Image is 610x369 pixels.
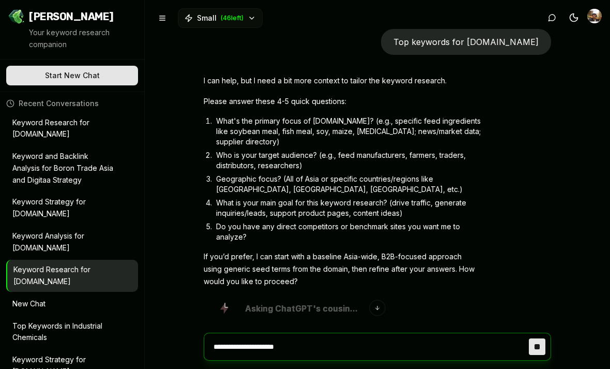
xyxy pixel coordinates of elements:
span: Small [197,13,217,23]
span: . [353,301,355,316]
button: Open user button [587,9,602,23]
p: New Chat [12,298,117,310]
p: Top Keywords in Industrial Chemicals [12,320,117,344]
p: Keyword Research for [DOMAIN_NAME] [13,264,117,288]
button: Start New Chat [6,66,138,85]
p: Please answer these 4-5 quick questions: [204,95,482,108]
span: h [281,301,286,316]
span: s [316,301,321,316]
li: Geographic focus? (All of Asia or specific countries/regions like [GEOGRAPHIC_DATA], [GEOGRAPHIC_... [214,174,482,195]
span: k [256,301,261,316]
button: Keyword Research for [DOMAIN_NAME] [6,113,138,145]
span: i [261,301,263,316]
span: A [245,301,251,316]
span: ' [313,301,316,316]
button: Keyword Analysis for [DOMAIN_NAME] [6,226,138,258]
li: What's the primary focus of [DOMAIN_NAME]? (e.g., specific feed ingredients like soybean meal, fi... [214,116,482,147]
span: u [333,301,338,316]
p: Keyword and Backlink Analysis for Boron Trade Asia and Digitaa Strategy [12,151,117,186]
span: T [307,301,313,316]
span: G [295,301,301,316]
p: If you’d prefer, I can start with a baseline Asia-wide, B2B-focused approach using generic seed t... [204,250,482,288]
span: n [263,301,268,316]
button: Keyword and Backlink Analysis for Boron Trade Asia and Digitaa Strategy [6,146,138,190]
p: Keyword Analysis for [DOMAIN_NAME] [12,230,117,254]
span: o [328,301,333,316]
span: s [338,301,343,316]
li: What is your main goal for this keyword research? (drive traffic, generate inquiries/leads, suppo... [214,198,482,218]
p: Keyword Research for [DOMAIN_NAME] [12,117,117,141]
span: i [343,301,345,316]
span: . [350,301,353,316]
span: C [275,301,281,316]
p: Keyword Strategy for [DOMAIN_NAME] [12,196,117,220]
button: Top Keywords in Industrial Chemicals [6,316,138,348]
span: c [323,301,328,316]
span: [PERSON_NAME] [29,9,114,24]
span: a [286,301,292,316]
span: s [251,301,256,316]
li: Who is your target audience? (e.g., feed manufacturers, farmers, traders, distributors, researchers) [214,150,482,171]
button: Keyword Strategy for [DOMAIN_NAME] [6,192,138,224]
span: Start New Chat [45,70,100,81]
p: I can help, but I need a bit more context to tailor the keyword research. [204,75,482,87]
span: Top keywords for [DOMAIN_NAME] [393,37,539,47]
button: New Chat [6,294,138,314]
button: Small(46left) [178,8,263,28]
button: Keyword Research for [DOMAIN_NAME] [7,260,138,292]
span: Recent Conversations [19,98,99,109]
span: P [301,301,307,316]
span: t [292,301,295,316]
span: n [345,301,350,316]
img: Jello SEO Logo [8,8,25,25]
span: g [268,301,273,316]
img: Manoj Singhania [587,9,602,23]
span: ( 46 left) [221,14,243,22]
li: Do you have any direct competitors or benchmark sites you want me to analyze? [214,222,482,242]
p: Your keyword research companion [29,27,136,51]
span: . [355,301,358,316]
